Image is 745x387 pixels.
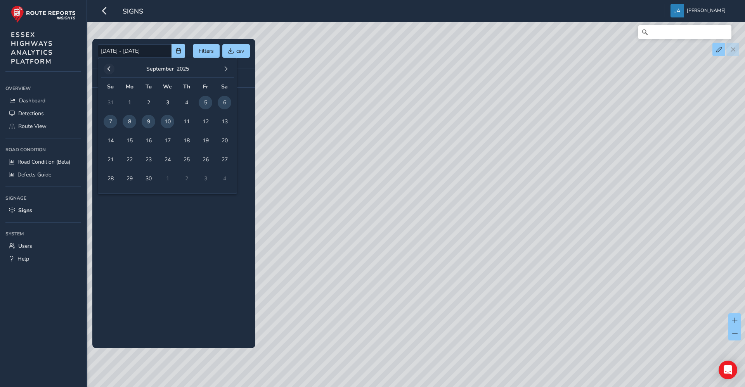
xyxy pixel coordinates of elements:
span: 24 [161,153,174,166]
a: Users [5,240,81,252]
span: 1 [123,96,136,109]
span: 5 [199,96,212,109]
span: 4 [180,96,193,109]
td: No results found [92,69,255,88]
button: Filters [193,44,220,58]
span: Sa [221,83,228,90]
button: [PERSON_NAME] [670,4,728,17]
span: 16 [142,134,155,147]
span: 12 [199,115,212,128]
span: Tu [146,83,152,90]
div: Road Condition [5,144,81,155]
span: 7 [104,115,117,128]
span: Signs [18,207,32,214]
span: Help [17,255,29,263]
span: csv [236,47,244,55]
span: 20 [218,134,231,147]
span: Fr [203,83,208,90]
img: diamond-layout [670,4,684,17]
a: Defects Guide [5,168,81,181]
span: 22 [123,153,136,166]
span: 15 [123,134,136,147]
div: Open Intercom Messenger [719,361,737,379]
div: Overview [5,83,81,94]
span: 13 [218,115,231,128]
span: Road Condition (Beta) [17,158,70,166]
a: Road Condition (Beta) [5,155,81,168]
span: 10 [161,115,174,128]
span: Th [183,83,190,90]
span: 17 [161,134,174,147]
span: 28 [104,172,117,185]
span: Defects Guide [17,171,51,178]
button: September [146,65,174,73]
a: Dashboard [5,94,81,107]
span: Route View [18,123,47,130]
span: 9 [142,115,155,128]
input: Search [638,25,731,39]
span: 8 [123,115,136,128]
span: Users [18,242,32,250]
img: rr logo [11,5,76,23]
a: Signs [5,204,81,217]
div: Signage [5,192,81,204]
span: 3 [161,96,174,109]
span: ESSEX HIGHWAYS ANALYTICS PLATFORM [11,30,53,66]
span: 27 [218,153,231,166]
span: Su [107,83,114,90]
span: Dashboard [19,97,45,104]
div: System [5,228,81,240]
span: 26 [199,153,212,166]
button: csv [222,44,250,58]
span: 23 [142,153,155,166]
span: We [163,83,172,90]
span: 11 [180,115,193,128]
span: 30 [142,172,155,185]
span: 25 [180,153,193,166]
span: 6 [218,96,231,109]
a: Detections [5,107,81,120]
span: 14 [104,134,117,147]
span: Signs [123,7,143,17]
span: Mo [126,83,133,90]
span: 18 [180,134,193,147]
span: 29 [123,172,136,185]
a: Route View [5,120,81,133]
a: Help [5,252,81,265]
span: [PERSON_NAME] [687,4,726,17]
span: 21 [104,153,117,166]
span: 2 [142,96,155,109]
span: Detections [18,110,44,117]
span: 19 [199,134,212,147]
button: 2025 [177,65,189,73]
